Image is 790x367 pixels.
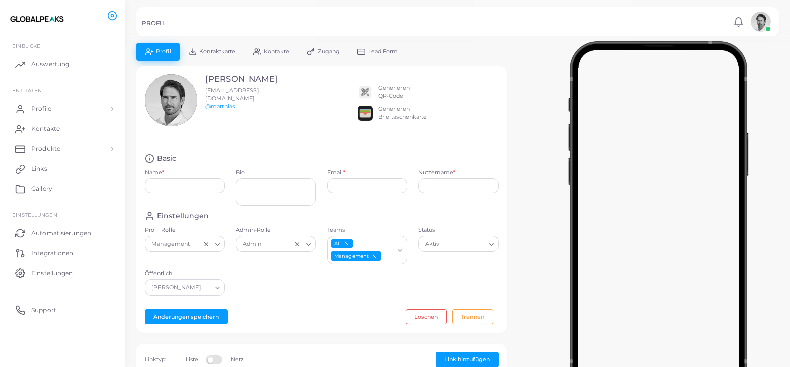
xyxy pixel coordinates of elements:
[31,184,52,193] span: Gallery
[31,144,60,153] span: Produkte
[31,124,60,133] span: Kontakte
[8,54,118,74] a: Auswertung
[236,226,316,234] label: Admin-Rolle
[327,226,407,234] label: Teams
[9,10,65,28] img: logo
[186,356,199,364] label: Liste
[8,159,118,179] a: Links
[358,85,373,100] img: qr2.png
[205,87,259,102] span: [EMAIL_ADDRESS][DOMAIN_NAME]
[442,239,485,250] input: Search for option
[205,74,285,84] h3: [PERSON_NAME]
[145,236,225,252] div: Search for option
[145,226,225,234] label: Profil Rolle
[203,240,210,248] button: Clear Selected
[358,106,373,121] img: apple-wallet.png
[331,239,353,248] span: All
[31,104,51,113] span: Profile
[203,282,211,293] input: Search for option
[31,306,56,315] span: Support
[318,49,340,54] span: Zugang
[12,87,42,93] span: ENTITÄTEN
[382,251,394,262] input: Search for option
[378,105,427,121] div: Generieren Brieftaschenkarte
[31,229,91,238] span: Automatisierungen
[8,263,118,283] a: Einstellungen
[378,84,410,100] div: Generieren QR-Code
[236,236,316,252] div: Search for option
[748,12,773,32] a: avatar
[150,239,192,250] span: Management
[418,236,499,252] div: Search for option
[12,43,40,49] span: EINBLICKE
[241,239,263,250] span: Admin
[145,169,165,177] label: Name
[368,49,398,54] span: Lead Form
[8,139,118,159] a: Produkte
[31,249,73,258] span: Integrationen
[8,223,118,243] a: Automatisierungen
[145,356,167,363] span: Linktyp:
[8,119,118,139] a: Kontakte
[157,211,209,221] h4: Einstellungen
[199,49,235,54] span: Kontaktkarte
[294,240,301,248] button: Clear Selected
[436,352,499,367] button: Link hinzufügen
[8,179,118,199] a: Gallery
[156,49,171,54] span: Profil
[751,12,771,32] img: avatar
[145,309,228,324] button: Änderungen speichern
[418,169,455,177] label: Nutzername
[406,309,447,324] button: Löschen
[327,236,407,264] div: Search for option
[145,279,225,295] div: Search for option
[12,212,57,218] span: Einstellungen
[31,269,73,278] span: Einstellungen
[444,356,490,363] span: Link hinzufügen
[452,309,493,324] button: Trennen
[145,270,225,278] label: Öffentlich
[31,164,47,173] span: Links
[31,60,69,69] span: Auswertung
[424,239,441,250] span: Aktiv
[192,239,200,250] input: Search for option
[418,226,499,234] label: Status
[157,154,177,163] h4: Basic
[8,300,118,320] a: Support
[343,240,350,247] button: Deselect All
[231,356,244,364] label: Netz
[205,103,235,110] a: @matthias
[264,49,289,54] span: Kontakte
[8,99,118,119] a: Profile
[142,20,166,27] h5: PROFIL
[371,253,378,260] button: Deselect Management
[264,239,291,250] input: Search for option
[8,243,118,263] a: Integrationen
[331,251,381,261] span: Management
[236,169,316,177] label: Bio
[150,283,203,293] span: [PERSON_NAME]
[327,169,345,177] label: Email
